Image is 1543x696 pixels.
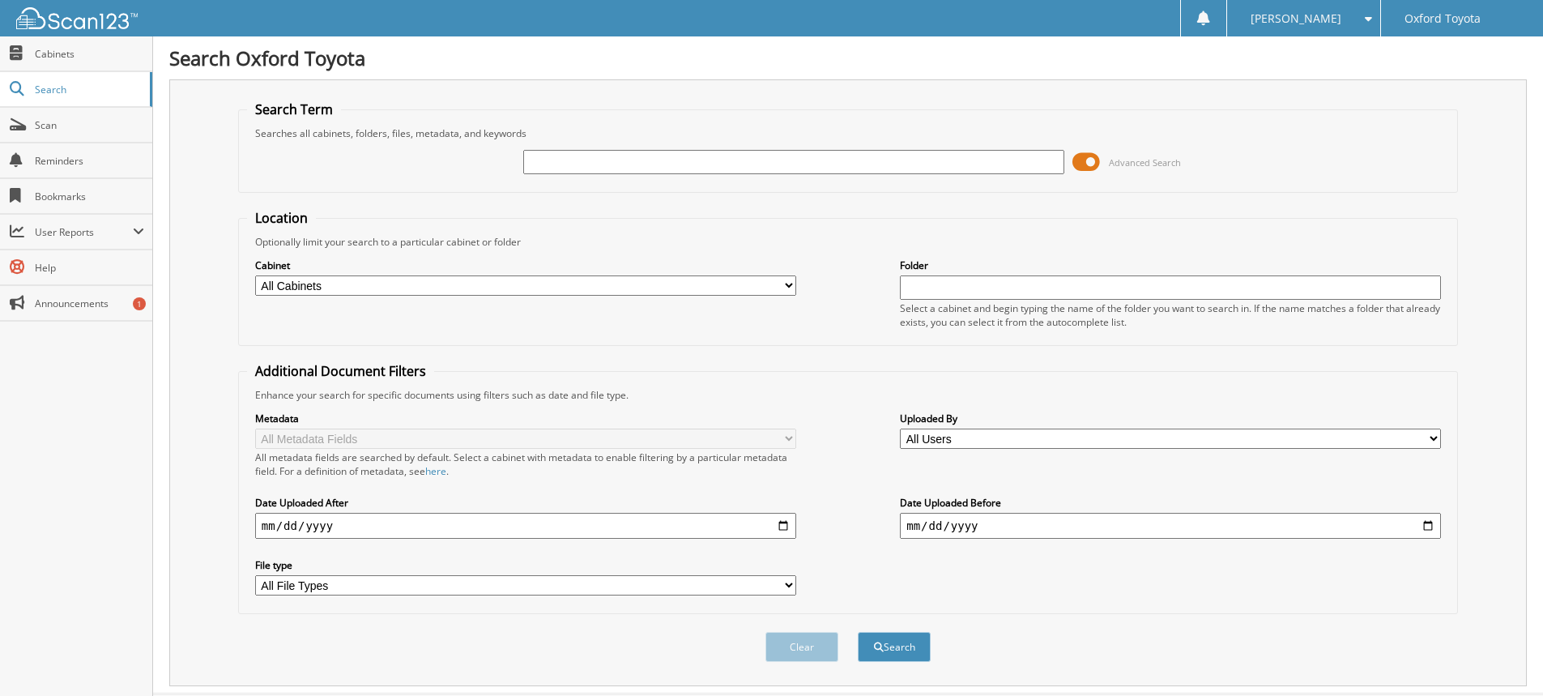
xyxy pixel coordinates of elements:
h1: Search Oxford Toyota [169,45,1527,71]
div: 1 [133,297,146,310]
span: Scan [35,118,144,132]
label: Date Uploaded After [255,496,796,510]
span: Oxford Toyota [1404,14,1481,23]
button: Clear [765,632,838,662]
span: Help [35,261,144,275]
span: [PERSON_NAME] [1251,14,1341,23]
label: Folder [900,258,1441,272]
img: scan123-logo-white.svg [16,7,138,29]
span: Bookmarks [35,190,144,203]
label: Metadata [255,412,796,425]
legend: Location [247,209,316,227]
span: Reminders [35,154,144,168]
input: end [900,513,1441,539]
a: here [425,464,446,478]
span: Search [35,83,142,96]
label: Uploaded By [900,412,1441,425]
span: Announcements [35,297,144,310]
button: Search [858,632,931,662]
div: All metadata fields are searched by default. Select a cabinet with metadata to enable filtering b... [255,450,796,478]
div: Searches all cabinets, folders, files, metadata, and keywords [247,126,1449,140]
span: User Reports [35,225,133,239]
input: start [255,513,796,539]
label: Date Uploaded Before [900,496,1441,510]
legend: Search Term [247,100,341,118]
div: Enhance your search for specific documents using filters such as date and file type. [247,388,1449,402]
label: Cabinet [255,258,796,272]
legend: Additional Document Filters [247,362,434,380]
span: Cabinets [35,47,144,61]
label: File type [255,558,796,572]
div: Select a cabinet and begin typing the name of the folder you want to search in. If the name match... [900,301,1441,329]
iframe: Chat Widget [1462,618,1543,696]
div: Optionally limit your search to a particular cabinet or folder [247,235,1449,249]
span: Advanced Search [1109,156,1181,169]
